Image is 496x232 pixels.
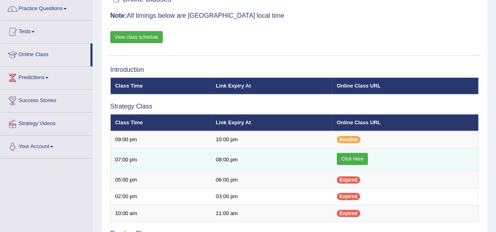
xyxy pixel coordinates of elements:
b: Note: [110,12,127,19]
a: Your Account [0,136,92,156]
td: 09:00 pm [111,131,212,148]
td: 03:00 pm [211,188,332,205]
a: Online Class [0,44,90,64]
a: Tests [0,21,92,41]
span: Expired [337,210,360,217]
th: Link Expiry At [211,114,332,131]
td: 08:00 pm [211,148,332,171]
td: 11:00 am [211,205,332,222]
span: Expired [337,176,360,184]
td: 10:00 pm [211,131,332,148]
th: Online Class URL [332,77,479,94]
td: 10:00 am [111,205,212,222]
a: Predictions [0,67,92,87]
th: Class Time [111,77,212,94]
a: Strategy Videos [0,113,92,133]
a: Click Here [337,153,368,165]
td: 02:00 pm [111,188,212,205]
td: 06:00 pm [211,171,332,188]
h3: Strategy Class [110,103,479,110]
td: 07:00 pm [111,148,212,171]
th: Link Expiry At [211,77,332,94]
span: Expired [337,193,360,200]
a: View class schedule [110,31,163,43]
h3: All timings below are [GEOGRAPHIC_DATA] local time [110,12,479,19]
td: 05:00 pm [111,171,212,188]
a: Success Stories [0,90,92,110]
h3: Introduction [110,66,479,73]
th: Class Time [111,114,212,131]
span: Inactive [337,136,361,143]
th: Online Class URL [332,114,479,131]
